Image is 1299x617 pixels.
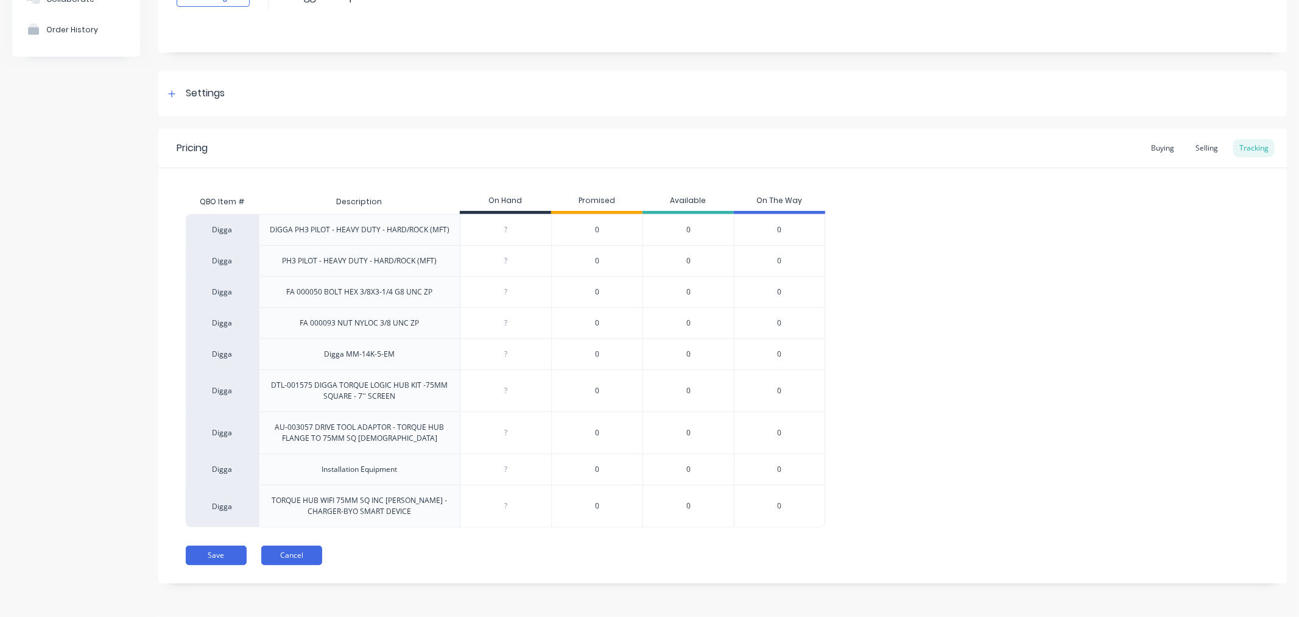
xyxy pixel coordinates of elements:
[551,190,642,214] div: Promised
[460,491,551,521] div: ?
[269,495,450,517] div: TORQUE HUB WIFI 75MM SQ INC [PERSON_NAME] - CHARGER-BYO SMART DEVICE
[460,215,551,245] div: ?
[642,454,734,485] div: 0
[460,339,551,369] div: ?
[460,308,551,338] div: ?
[778,349,782,360] span: 0
[186,307,259,338] div: Digga
[642,307,734,338] div: 0
[186,190,259,214] div: QBO Item #
[1189,139,1224,157] div: Selling
[778,318,782,329] span: 0
[12,14,140,45] button: Order History
[734,190,825,214] div: On The Way
[269,380,450,402] div: DTL-001575 DIGGA TORQUE LOGIC HUB KIT -75MM SQUARE - 7'' SCREEN
[287,287,433,298] div: FA 000050 BOLT HEX 3/8X3-1/4 G8 UNC ZP
[778,464,782,475] span: 0
[595,464,599,475] span: 0
[186,338,259,369] div: Digga
[186,454,259,485] div: Digga
[642,190,734,214] div: Available
[778,385,782,396] span: 0
[261,546,322,565] button: Cancel
[642,369,734,412] div: 0
[283,255,437,266] div: PH3 PILOT - HEAVY DUTY - HARD/ROCK (MFT)
[186,276,259,307] div: Digga
[46,25,98,34] div: Order History
[300,318,420,329] div: FA 000093 NUT NYLOC 3/8 UNC ZP
[595,255,599,266] span: 0
[460,376,551,406] div: ?
[778,224,782,235] span: 0
[595,501,599,512] span: 0
[1145,139,1180,157] div: Buying
[325,349,395,360] div: Digga MM-14K-5-EM
[322,464,398,475] div: Installation Equipment
[642,276,734,307] div: 0
[186,214,259,245] div: Digga
[186,86,225,101] div: Settings
[327,187,392,217] div: Description
[186,245,259,276] div: Digga
[642,485,734,527] div: 0
[642,338,734,369] div: 0
[186,412,259,454] div: Digga
[595,385,599,396] span: 0
[186,546,247,565] button: Save
[460,190,551,214] div: On Hand
[460,454,551,485] div: ?
[186,485,259,527] div: Digga
[778,427,782,438] span: 0
[595,287,599,298] span: 0
[642,245,734,276] div: 0
[460,277,551,307] div: ?
[1233,139,1275,157] div: Tracking
[642,412,734,454] div: 0
[595,427,599,438] span: 0
[177,141,208,155] div: Pricing
[269,422,450,444] div: AU-003057 DRIVE TOOL ADAPTOR - TORQUE HUB FLANGE TO 75MM SQ [DEMOGRAPHIC_DATA]
[778,255,782,266] span: 0
[595,224,599,235] span: 0
[186,369,259,412] div: Digga
[642,214,734,245] div: 0
[778,501,782,512] span: 0
[778,287,782,298] span: 0
[595,349,599,360] span: 0
[460,246,551,276] div: ?
[460,418,551,448] div: ?
[270,224,449,235] div: DIGGA PH3 PILOT - HEAVY DUTY - HARD/ROCK (MFT)
[595,318,599,329] span: 0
